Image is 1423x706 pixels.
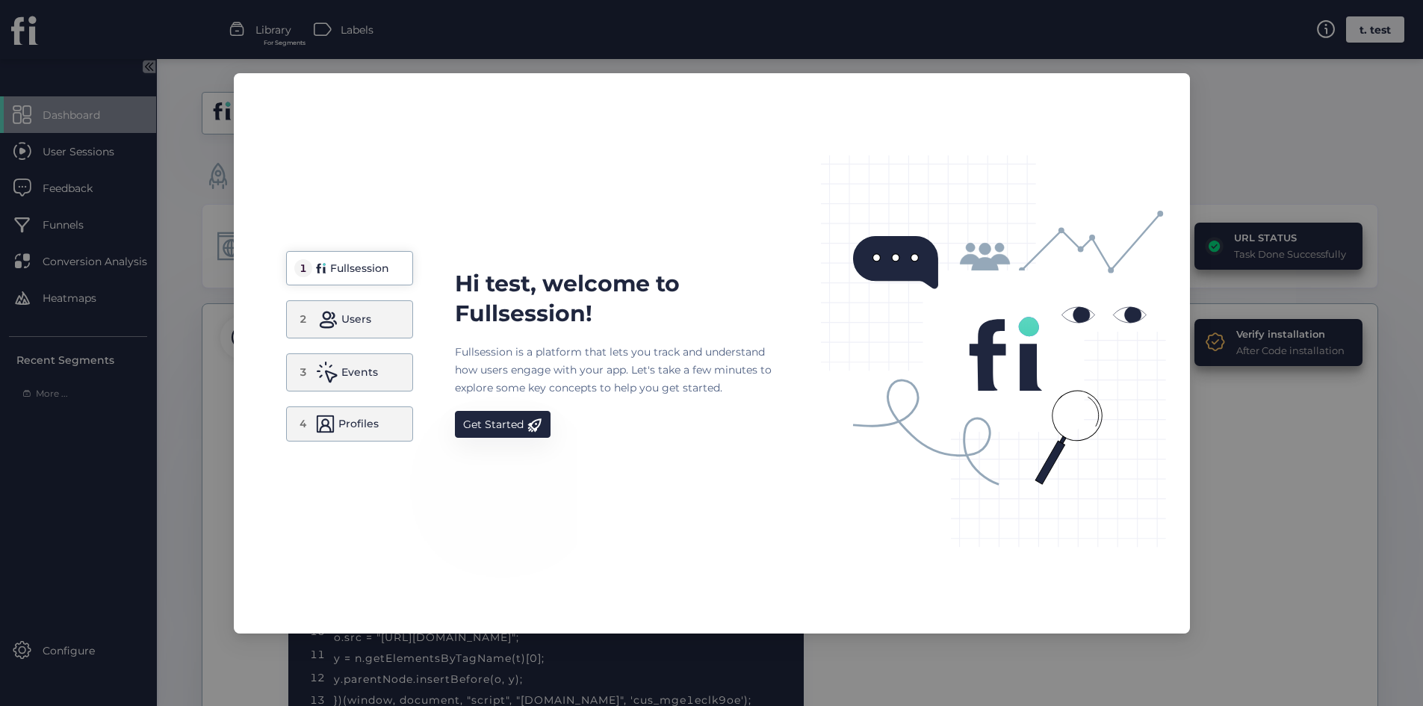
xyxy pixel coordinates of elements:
div: Hi test, welcome to Fullsession! [455,269,784,329]
div: Users [341,310,371,328]
div: Events [341,363,378,381]
div: Fullsession [330,258,389,276]
button: Get Started [455,411,551,438]
div: 4 [300,416,307,431]
div: Get Started [463,415,524,433]
div: Fullsession is a platform that lets you track and understand how users engage with your app. Let'... [455,343,784,397]
div: 2 [300,312,307,326]
div: 1 [300,260,307,275]
div: 3 [300,365,307,380]
div: Profiles [338,415,379,433]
